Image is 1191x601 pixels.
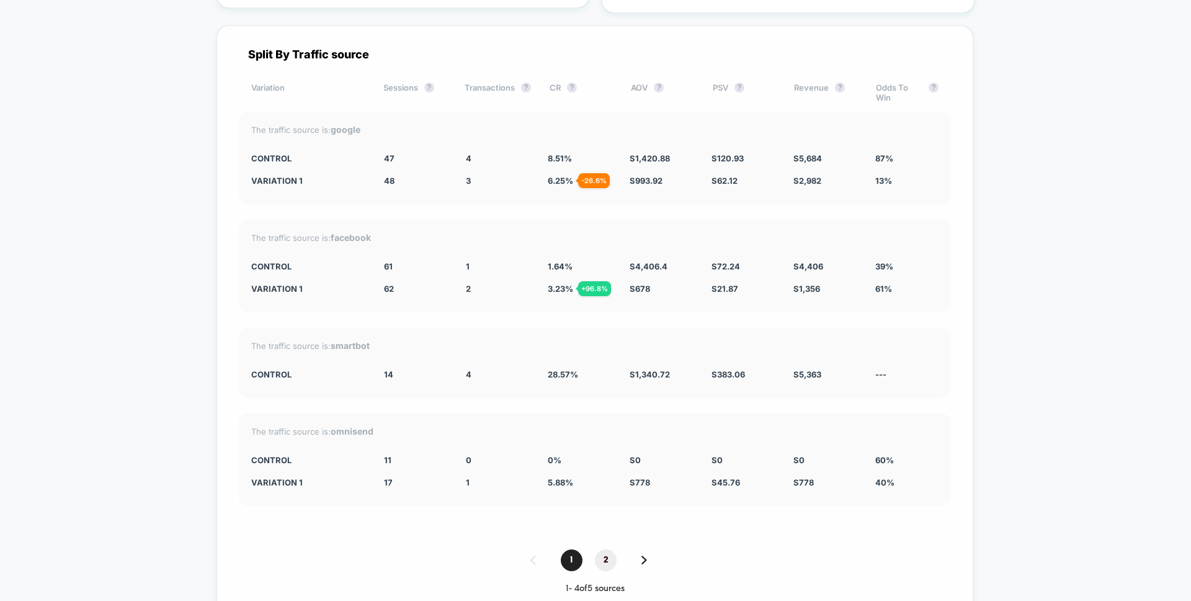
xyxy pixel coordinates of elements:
strong: google [331,124,360,135]
span: 1 [561,549,582,571]
span: S 2,982 [793,176,821,186]
div: - 26.6 % [578,173,610,188]
span: 4 [466,369,471,379]
span: S 4,406 [793,261,823,271]
span: 6.25 % [548,176,573,186]
button: ? [567,83,577,93]
span: 0 % [548,455,561,465]
div: Variation [251,83,365,102]
span: 14 [384,369,393,379]
div: CR [550,83,612,102]
span: S 72.24 [711,261,740,271]
span: 3 [466,176,471,186]
span: 2 [595,549,617,571]
span: 4 [466,153,471,163]
span: 28.57 % [548,369,578,379]
div: Revenue [794,83,857,102]
img: pagination forward [641,556,647,564]
span: 47 [384,153,395,163]
span: S 383.06 [711,369,745,379]
div: PSV [713,83,775,102]
div: Variation 1 [251,176,365,186]
div: + 96.8 % [578,281,611,296]
span: S 45.76 [711,477,740,487]
div: Odds To Win [876,83,939,102]
div: --- [875,369,939,379]
span: S 62.12 [711,176,738,186]
span: S 1,420.88 [630,153,670,163]
span: 11 [384,455,391,465]
span: 48 [384,176,395,186]
span: 1 [466,477,470,487]
div: 60% [875,455,939,465]
span: S 0 [793,455,805,465]
span: 2 [466,284,471,294]
strong: omnisend [331,426,373,436]
div: CONTROL [251,153,365,163]
button: ? [654,83,664,93]
span: S 778 [630,477,650,487]
span: S 1,340.72 [630,369,670,379]
div: Split By Traffic source [239,48,951,61]
button: ? [424,83,434,93]
span: S 5,363 [793,369,821,379]
div: 87% [875,153,939,163]
span: S 120.93 [711,153,744,163]
span: 1.64 % [548,261,573,271]
span: S 678 [630,284,650,294]
div: CONTROL [251,455,365,465]
span: S 0 [630,455,641,465]
div: 1 - 4 of 5 sources [239,584,951,594]
div: 13% [875,176,939,186]
div: CONTROL [251,261,365,271]
div: AOV [631,83,694,102]
span: S 778 [793,477,814,487]
strong: facebook [331,232,371,243]
div: The traffic source is: [251,124,939,135]
span: 5.88 % [548,477,573,487]
div: The traffic source is: [251,340,939,351]
span: S 993.92 [630,176,662,186]
div: 61% [875,284,939,294]
div: The traffic source is: [251,232,939,243]
span: 0 [466,455,471,465]
span: 17 [384,477,393,487]
div: 39% [875,261,939,271]
span: 3.23 % [548,284,573,294]
div: CONTROL [251,369,365,379]
span: S 1,356 [793,284,820,294]
span: S 5,684 [793,153,822,163]
span: 8.51 % [548,153,572,163]
span: S 4,406.4 [630,261,667,271]
button: ? [734,83,744,93]
span: S 0 [711,455,723,465]
span: 1 [466,261,470,271]
span: S 21.87 [711,284,738,294]
div: Sessions [383,83,446,102]
div: Transactions [465,83,531,102]
button: ? [929,83,939,93]
span: 62 [384,284,394,294]
button: ? [835,83,845,93]
button: ? [521,83,531,93]
span: 61 [384,261,393,271]
div: Variation 1 [251,284,365,294]
strong: smartbot [331,340,370,351]
div: 40% [875,477,939,487]
div: The traffic source is: [251,426,939,436]
div: Variation 1 [251,477,365,487]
